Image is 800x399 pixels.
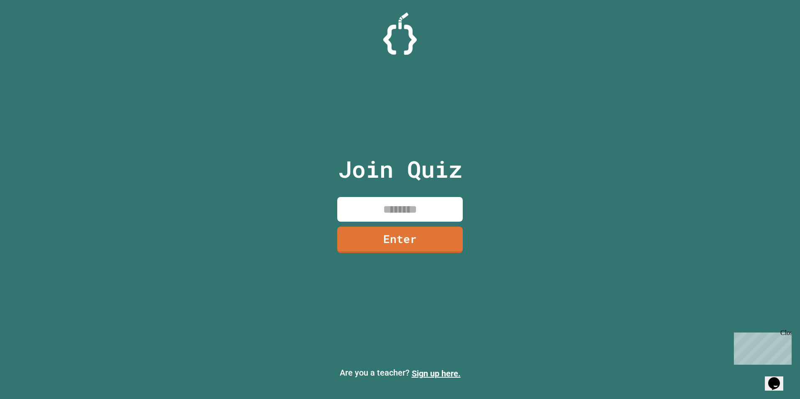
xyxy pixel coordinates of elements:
p: Are you a teacher? [7,366,793,380]
div: Chat with us now!Close [3,3,58,53]
a: Enter [337,227,463,253]
iframe: chat widget [765,366,792,391]
img: Logo.svg [383,13,417,55]
a: Sign up here. [412,368,461,379]
p: Join Quiz [338,152,462,187]
iframe: chat widget [731,329,792,365]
